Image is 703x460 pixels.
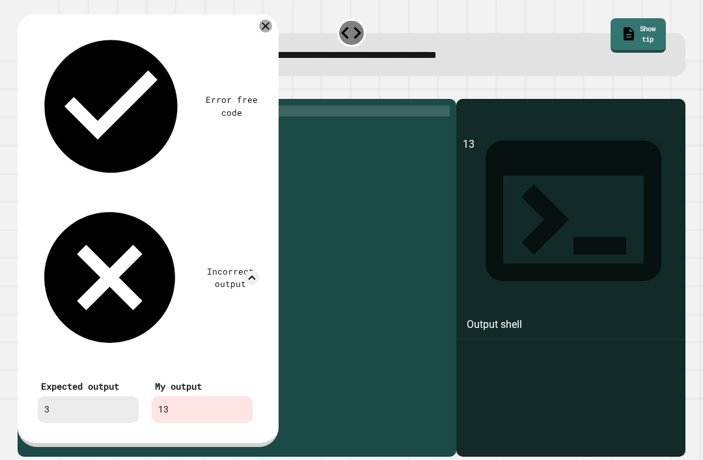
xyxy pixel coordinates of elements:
div: 13 [152,396,253,423]
a: Show tip [611,18,667,53]
div: Error free code [204,94,259,119]
div: My output [155,379,249,393]
div: 13 [463,137,679,457]
div: Incorrect output [201,265,258,291]
div: Expected output [41,379,135,393]
div: 3 [38,396,139,423]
